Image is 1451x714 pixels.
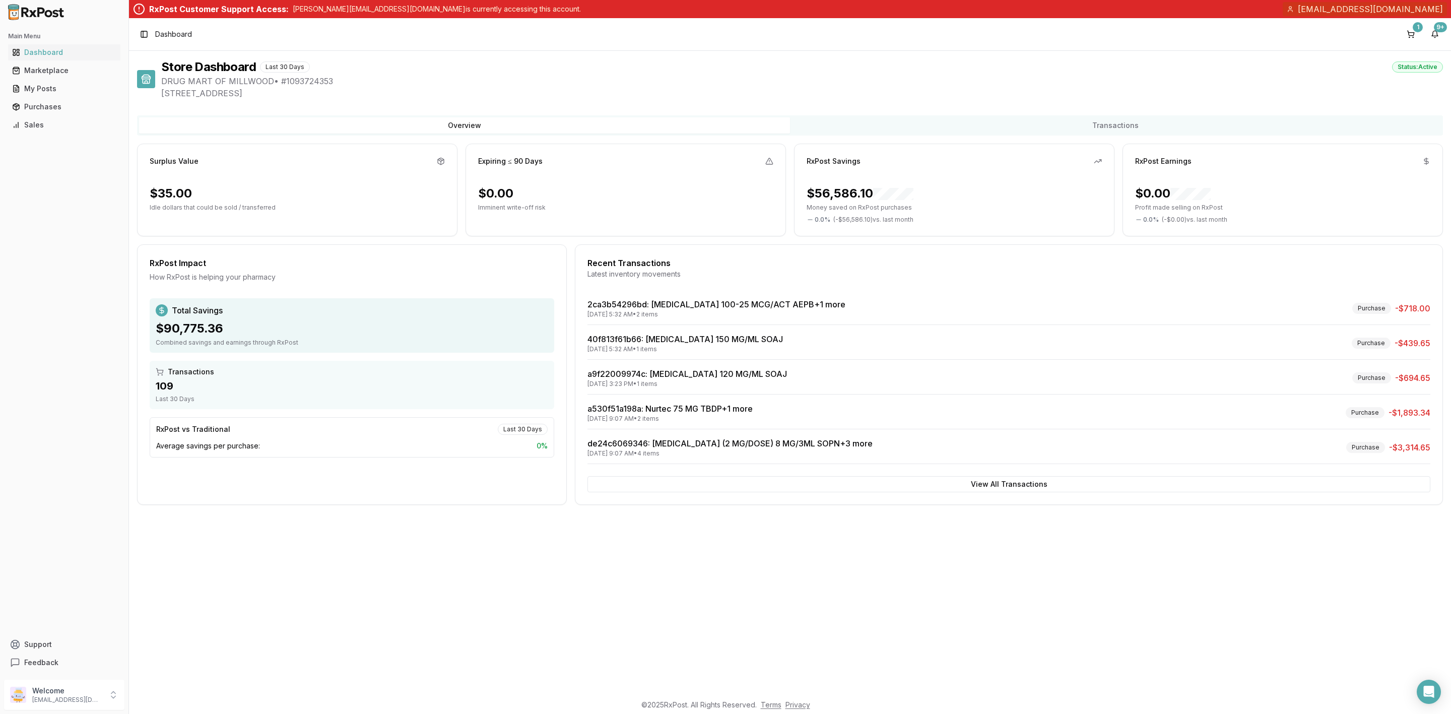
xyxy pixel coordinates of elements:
[260,61,310,73] div: Last 30 Days
[1395,337,1430,349] span: -$439.65
[785,700,810,709] a: Privacy
[1392,61,1443,73] div: Status: Active
[8,61,120,80] a: Marketplace
[587,449,873,458] div: [DATE] 9:07 AM • 4 items
[537,441,548,451] span: 0 %
[172,304,223,316] span: Total Savings
[8,116,120,134] a: Sales
[833,216,913,224] span: ( - $56,586.10 ) vs. last month
[815,216,830,224] span: 0.0 %
[1417,680,1441,704] div: Open Intercom Messenger
[156,339,548,347] div: Combined savings and earnings through RxPost
[10,687,26,703] img: User avatar
[807,156,861,166] div: RxPost Savings
[150,156,199,166] div: Surplus Value
[1346,407,1384,418] div: Purchase
[1434,22,1447,32] div: 9+
[790,117,1441,134] button: Transactions
[4,81,124,97] button: My Posts
[1298,3,1443,15] span: [EMAIL_ADDRESS][DOMAIN_NAME]
[587,404,753,414] a: a530f51a198a: Nurtec 75 MG TBDP+1 more
[4,635,124,654] button: Support
[168,367,214,377] span: Transactions
[1135,204,1430,212] p: Profit made selling on RxPost
[139,117,790,134] button: Overview
[498,424,548,435] div: Last 30 Days
[24,658,58,668] span: Feedback
[587,369,787,379] a: a9f22009974c: [MEDICAL_DATA] 120 MG/ML SOAJ
[12,66,116,76] div: Marketplace
[4,99,124,115] button: Purchases
[12,47,116,57] div: Dashboard
[478,156,543,166] div: Expiring ≤ 90 Days
[156,320,548,337] div: $90,775.36
[1389,441,1430,453] span: -$3,314.65
[1135,156,1192,166] div: RxPost Earnings
[1162,216,1227,224] span: ( - $0.00 ) vs. last month
[478,204,773,212] p: Imminent write-off risk
[12,102,116,112] div: Purchases
[1413,22,1423,32] div: 1
[4,117,124,133] button: Sales
[8,32,120,40] h2: Main Menu
[155,29,192,39] span: Dashboard
[8,98,120,116] a: Purchases
[4,654,124,672] button: Feedback
[150,272,554,282] div: How RxPost is helping your pharmacy
[156,379,548,393] div: 109
[587,299,845,309] a: 2ca3b54296bd: [MEDICAL_DATA] 100-25 MCG/ACT AEPB+1 more
[587,415,753,423] div: [DATE] 9:07 AM • 2 items
[1135,185,1211,202] div: $0.00
[1395,302,1430,314] span: -$718.00
[161,87,1443,99] span: [STREET_ADDRESS]
[150,257,554,269] div: RxPost Impact
[1352,372,1391,383] div: Purchase
[293,4,581,14] p: [PERSON_NAME][EMAIL_ADDRESS][DOMAIN_NAME] is currently accessing this account.
[587,334,783,344] a: 40f813f61b66: [MEDICAL_DATA] 150 MG/ML SOAJ
[161,59,256,75] h1: Store Dashboard
[32,686,102,696] p: Welcome
[587,269,1430,279] div: Latest inventory movements
[1346,442,1385,453] div: Purchase
[587,257,1430,269] div: Recent Transactions
[1389,407,1430,419] span: -$1,893.34
[155,29,192,39] nav: breadcrumb
[761,700,781,709] a: Terms
[587,310,845,318] div: [DATE] 5:32 AM • 2 items
[32,696,102,704] p: [EMAIL_ADDRESS][DOMAIN_NAME]
[478,185,513,202] div: $0.00
[4,4,69,20] img: RxPost Logo
[161,75,1443,87] span: DRUG MART OF MILLWOOD • # 1093724353
[8,80,120,98] a: My Posts
[1403,26,1419,42] button: 1
[1395,372,1430,384] span: -$694.65
[156,395,548,403] div: Last 30 Days
[1427,26,1443,42] button: 9+
[587,345,783,353] div: [DATE] 5:32 AM • 1 items
[12,84,116,94] div: My Posts
[150,204,445,212] p: Idle dollars that could be sold / transferred
[156,441,260,451] span: Average savings per purchase:
[807,185,913,202] div: $56,586.10
[807,204,1102,212] p: Money saved on RxPost purchases
[150,185,192,202] div: $35.00
[156,424,230,434] div: RxPost vs Traditional
[1143,216,1159,224] span: 0.0 %
[149,3,289,15] div: RxPost Customer Support Access:
[587,476,1430,492] button: View All Transactions
[587,438,873,448] a: de24c6069346: [MEDICAL_DATA] (2 MG/DOSE) 8 MG/3ML SOPN+3 more
[4,44,124,60] button: Dashboard
[587,380,787,388] div: [DATE] 3:23 PM • 1 items
[1352,303,1391,314] div: Purchase
[1352,338,1391,349] div: Purchase
[4,62,124,79] button: Marketplace
[8,43,120,61] a: Dashboard
[12,120,116,130] div: Sales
